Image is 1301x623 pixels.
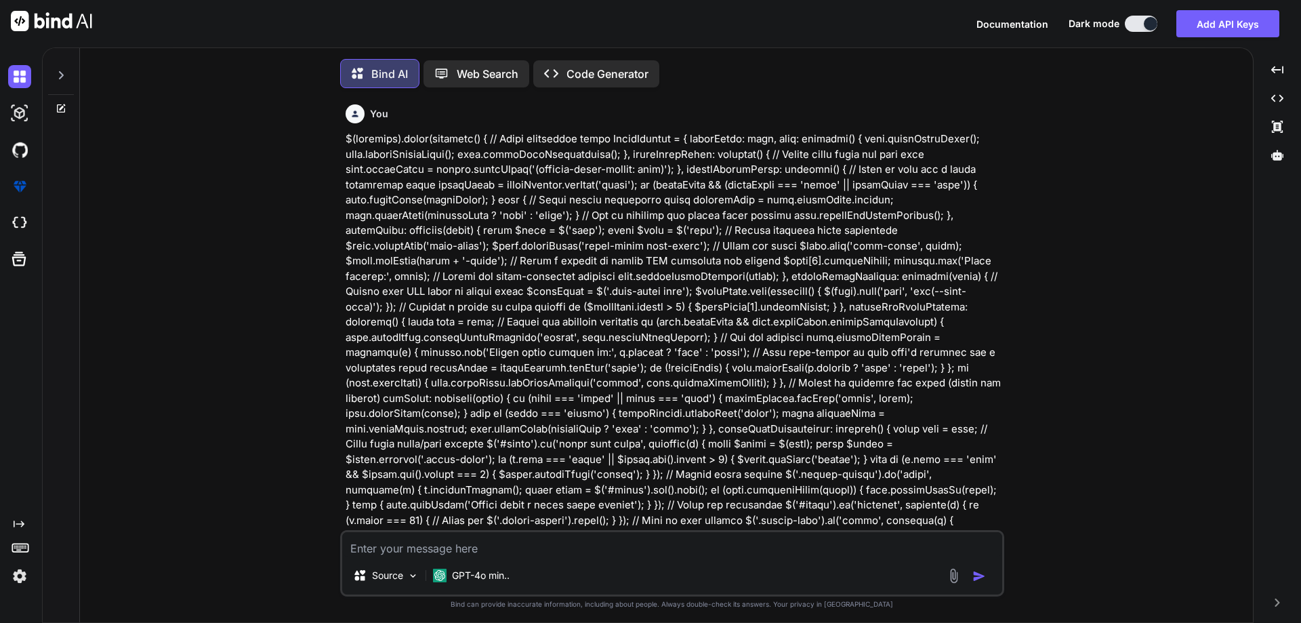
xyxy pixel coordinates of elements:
[433,569,447,582] img: GPT-4o mini
[452,569,510,582] p: GPT-4o min..
[8,565,31,588] img: settings
[8,138,31,161] img: githubDark
[11,11,92,31] img: Bind AI
[1176,10,1279,37] button: Add API Keys
[8,65,31,88] img: darkChat
[407,570,419,582] img: Pick Models
[370,107,388,121] h6: You
[8,175,31,198] img: premium
[371,66,408,82] p: Bind AI
[972,569,986,583] img: icon
[976,18,1048,30] span: Documentation
[372,569,403,582] p: Source
[976,17,1048,31] button: Documentation
[340,599,1004,609] p: Bind can provide inaccurate information, including about people. Always double-check its answers....
[8,212,31,235] img: cloudideIcon
[8,102,31,125] img: darkAi-studio
[946,568,962,584] img: attachment
[457,66,518,82] p: Web Search
[566,66,648,82] p: Code Generator
[1069,17,1119,31] span: Dark mode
